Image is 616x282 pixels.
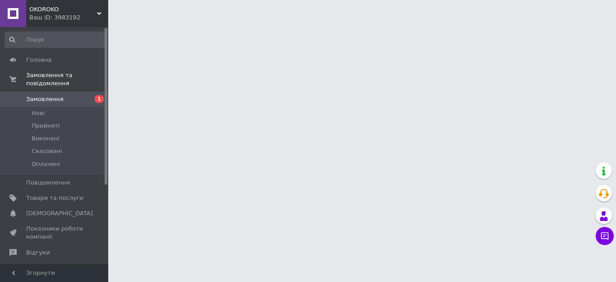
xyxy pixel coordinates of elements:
[26,194,83,202] span: Товари та послуги
[26,209,93,217] span: [DEMOGRAPHIC_DATA]
[596,227,614,245] button: Чат з покупцем
[26,95,64,103] span: Замовлення
[29,5,97,14] span: OKOROKO
[26,249,50,257] span: Відгуки
[26,56,51,64] span: Головна
[26,71,108,88] span: Замовлення та повідомлення
[32,109,45,117] span: Нові
[29,14,108,22] div: Ваш ID: 3983192
[32,134,60,143] span: Виконані
[95,95,104,103] span: 1
[26,225,83,241] span: Показники роботи компанії
[5,32,106,48] input: Пошук
[32,147,62,155] span: Скасовані
[26,179,70,187] span: Повідомлення
[32,160,60,168] span: Оплачені
[32,122,60,130] span: Прийняті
